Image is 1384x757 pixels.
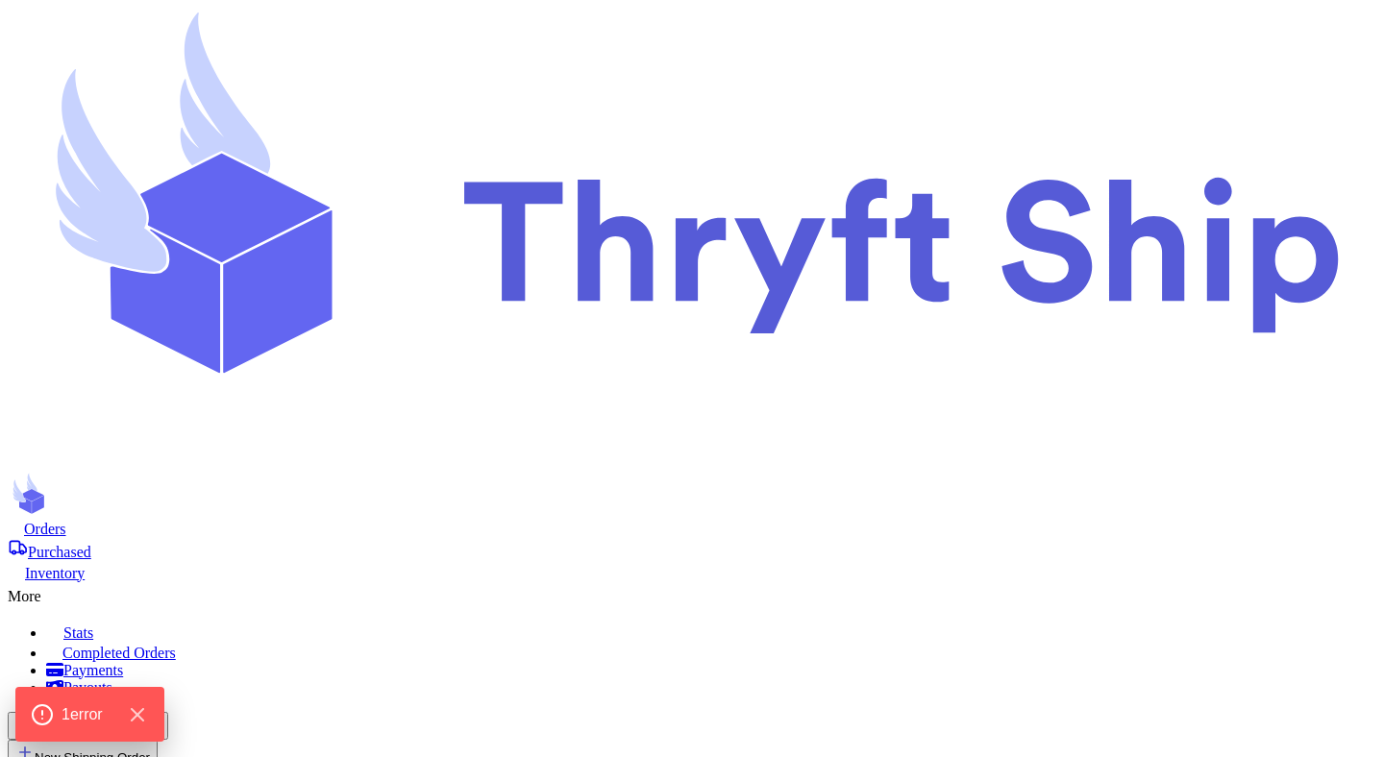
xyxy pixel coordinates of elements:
[46,642,1376,662] a: Completed Orders
[8,582,1376,605] div: More
[8,712,168,740] button: Copy Customer Link
[46,621,1376,642] a: Stats
[46,662,1376,679] a: Payments
[8,561,1376,582] a: Inventory
[8,519,1376,538] a: Orders
[8,538,1376,561] a: Purchased
[46,679,1376,696] a: Payouts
